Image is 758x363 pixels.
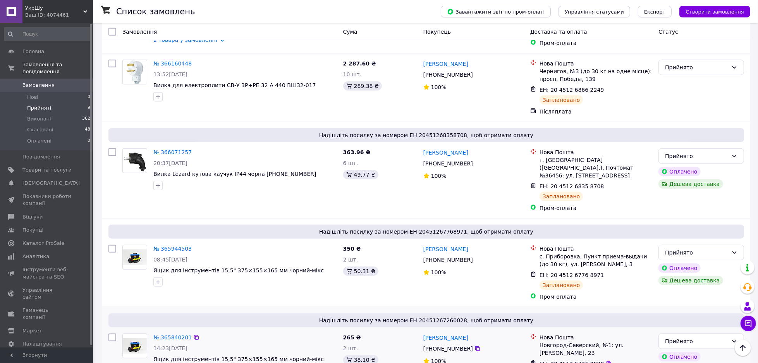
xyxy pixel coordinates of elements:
[153,71,187,77] span: 13:52[DATE]
[112,228,741,236] span: Надішліть посилку за номером ЕН 20451267768971, щоб отримати оплату
[540,87,604,93] span: ЕН: 20 4512 6866 2249
[343,71,362,77] span: 10 шт.
[22,341,62,348] span: Налаштування
[122,148,147,173] a: Фото товару
[741,316,756,331] button: Чат з покупцем
[665,337,728,346] div: Прийнято
[540,60,652,67] div: Нова Пошта
[116,7,195,16] h1: Список замовлень
[686,9,744,15] span: Створити замовлення
[22,193,72,207] span: Показники роботи компанії
[85,126,90,133] span: 48
[27,126,53,133] span: Скасовані
[658,263,700,273] div: Оплачено
[343,60,376,67] span: 2 287.60 ₴
[540,183,604,189] span: ЕН: 20 4512 6835 8708
[423,334,468,342] a: [PERSON_NAME]
[540,272,604,278] span: ЕН: 20 4512 6776 8971
[423,149,468,157] a: [PERSON_NAME]
[122,29,157,35] span: Замовлення
[22,48,44,55] span: Головна
[540,280,583,290] div: Заплановано
[658,276,723,285] div: Дешева доставка
[422,69,474,80] div: [PHONE_NUMBER]
[153,171,316,177] a: Вилка Lezard кутова каучук IP44 чорна [PHONE_NUMBER]
[441,6,551,17] button: Завантажити звіт по пром-оплаті
[343,267,378,276] div: 50.31 ₴
[422,343,474,354] div: [PHONE_NUMBER]
[665,152,728,160] div: Прийнято
[153,334,192,341] a: № 365840201
[153,256,187,263] span: 08:45[DATE]
[447,8,545,15] span: Завантажити звіт по пром-оплаті
[422,158,474,169] div: [PHONE_NUMBER]
[153,267,324,274] a: Ящик для інструментів 15,5" 375×155×165 мм чорний-мікс
[22,327,42,334] span: Маркет
[343,29,358,35] span: Cума
[431,269,447,275] span: 100%
[25,12,93,19] div: Ваш ID: 4074461
[343,81,382,91] div: 289.38 ₴
[25,5,83,12] span: УкрШу
[343,149,371,155] span: 363.96 ₴
[658,29,678,35] span: Статус
[22,266,72,280] span: Інструменти веб-майстра та SEO
[665,248,728,257] div: Прийнято
[540,293,652,301] div: Пром-оплата
[82,115,90,122] span: 362
[27,94,38,101] span: Нові
[22,240,64,247] span: Каталог ProSale
[122,245,147,270] a: Фото товару
[540,204,652,212] div: Пром-оплата
[540,253,652,268] div: с. Приборовка, Пункт приема-выдачи (до 30 кг), ул. [PERSON_NAME], 3
[679,6,750,17] button: Створити замовлення
[559,6,630,17] button: Управління статусами
[343,160,358,166] span: 6 шт.
[343,170,378,179] div: 49.77 ₴
[638,6,672,17] button: Експорт
[658,179,723,189] div: Дешева доставка
[343,334,361,341] span: 265 ₴
[540,156,652,179] div: г. [GEOGRAPHIC_DATA] ([GEOGRAPHIC_DATA].), Почтомат №36456: ул. [STREET_ADDRESS]
[343,246,361,252] span: 350 ₴
[153,356,324,362] a: Ящик для інструментів 15,5" 375×155×165 мм чорний-мікс
[540,39,652,47] div: Пром-оплата
[672,8,750,14] a: Створити замовлення
[644,9,666,15] span: Експорт
[27,138,52,145] span: Оплачені
[22,287,72,301] span: Управління сайтом
[88,94,90,101] span: 0
[22,253,49,260] span: Аналітика
[22,167,72,174] span: Товари та послуги
[123,149,147,173] img: Фото товару
[540,334,652,341] div: Нова Пошта
[540,192,583,201] div: Заплановано
[343,345,358,351] span: 2 шт.
[123,338,147,354] img: Фото товару
[422,255,474,265] div: [PHONE_NUMBER]
[423,60,468,68] a: [PERSON_NAME]
[88,138,90,145] span: 0
[540,148,652,156] div: Нова Пошта
[153,82,316,88] a: Вилка для електроплити СВ-У 3P+PE 32 А 440 ВШ32-017
[540,67,652,83] div: Чернигов, №3 (до 30 кг на одне місце): просп. Победы, 139
[423,245,468,253] a: [PERSON_NAME]
[431,173,447,179] span: 100%
[112,131,741,139] span: Надішліть посилку за номером ЕН 20451268358708, щоб отримати оплату
[126,60,144,84] img: Фото товару
[423,29,451,35] span: Покупець
[153,37,217,43] a: 2 товара у замовленні
[4,27,91,41] input: Пошук
[565,9,624,15] span: Управління статусами
[22,213,43,220] span: Відгуки
[153,160,187,166] span: 20:37[DATE]
[22,180,80,187] span: [DEMOGRAPHIC_DATA]
[27,105,51,112] span: Прийняті
[22,82,55,89] span: Замовлення
[122,60,147,84] a: Фото товару
[22,153,60,160] span: Повідомлення
[658,167,700,176] div: Оплачено
[153,60,192,67] a: № 366160448
[540,341,652,357] div: Новгород-Северский, №1: ул. [PERSON_NAME], 23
